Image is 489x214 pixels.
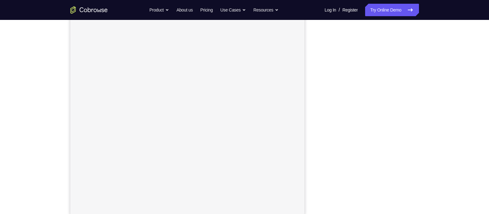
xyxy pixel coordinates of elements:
a: About us [176,4,193,16]
span: / [339,6,340,14]
a: Register [342,4,358,16]
button: Use Cases [220,4,246,16]
button: Resources [253,4,279,16]
button: Product [149,4,169,16]
a: Pricing [200,4,213,16]
a: Try Online Demo [365,4,419,16]
a: Go to the home page [70,6,108,14]
a: Log In [325,4,336,16]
